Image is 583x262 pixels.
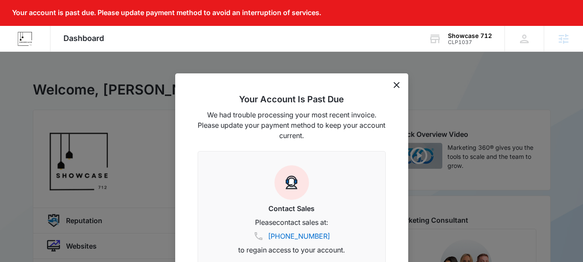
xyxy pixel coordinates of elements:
[448,39,492,45] div: account id
[17,31,33,47] img: Showcase 712
[268,231,330,241] a: [PHONE_NUMBER]
[448,32,492,39] div: account name
[198,94,386,104] h2: Your Account Is Past Due
[50,26,117,51] div: Dashboard
[394,82,400,88] button: dismiss this dialog
[12,9,321,17] p: Your account is past due. Please update payment method to avoid an interruption of services.
[198,110,386,141] p: We had trouble processing your most recent invoice. Please update your payment method to keep you...
[208,203,375,214] h3: Contact Sales
[63,34,104,43] span: Dashboard
[208,217,375,255] p: Please contact sales at: to regain access to your account.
